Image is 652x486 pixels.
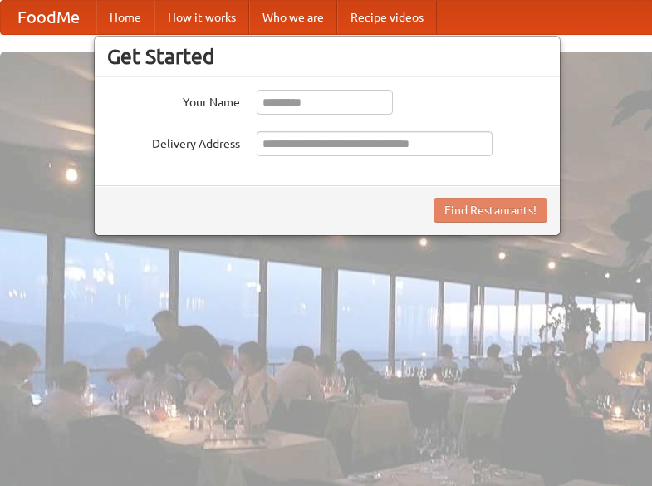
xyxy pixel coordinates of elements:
[107,90,240,110] label: Your Name
[107,131,240,152] label: Delivery Address
[337,1,437,34] a: Recipe videos
[96,1,154,34] a: Home
[434,198,547,223] button: Find Restaurants!
[154,1,249,34] a: How it works
[107,44,547,69] h3: Get Started
[1,1,96,34] a: FoodMe
[249,1,337,34] a: Who we are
